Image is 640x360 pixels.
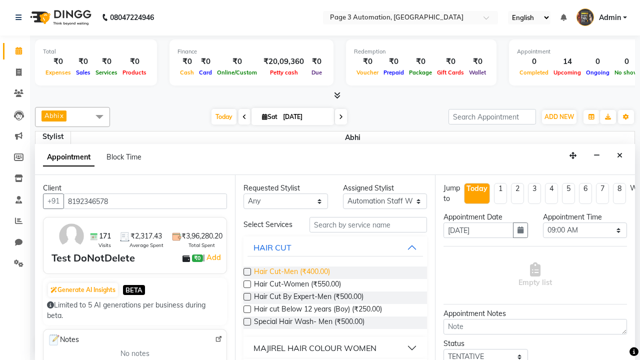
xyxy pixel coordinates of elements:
[528,183,541,204] li: 3
[130,231,162,241] span: ₹2,317.43
[259,113,280,120] span: Sat
[123,285,145,294] span: BETA
[236,219,302,230] div: Select Services
[181,231,222,241] span: ₹3,96,280.20
[544,113,574,120] span: ADD NEW
[43,56,73,67] div: ₹0
[545,183,558,204] li: 4
[120,56,149,67] div: ₹0
[59,111,63,119] a: x
[129,241,163,249] span: Average Spent
[71,131,635,144] span: Abhi
[466,183,487,194] div: Today
[43,183,227,193] div: Client
[612,148,627,163] button: Close
[254,304,382,316] span: Hair cut Below 12 years (Boy) (₹250.00)
[596,183,609,204] li: 7
[354,69,381,76] span: Voucher
[211,109,236,124] span: Today
[110,3,154,31] b: 08047224946
[93,69,120,76] span: Services
[247,339,423,357] button: MAJIREL HAIR COLOUR WOMEN
[443,338,528,349] div: Status
[214,56,259,67] div: ₹0
[73,69,93,76] span: Sales
[443,183,460,204] div: Jump to
[308,56,325,67] div: ₹0
[98,241,111,249] span: Visits
[576,8,594,26] img: Admin
[196,69,214,76] span: Card
[48,283,118,297] button: Generate AI Insights
[579,183,592,204] li: 6
[120,348,149,359] span: No notes
[381,69,406,76] span: Prepaid
[192,254,202,262] span: ₹0
[120,69,149,76] span: Products
[494,183,507,204] li: 1
[354,47,488,56] div: Redemption
[93,56,120,67] div: ₹0
[434,69,466,76] span: Gift Cards
[542,110,576,124] button: ADD NEW
[203,251,222,263] span: |
[247,238,423,256] button: HAIR CUT
[343,183,427,193] div: Assigned Stylist
[259,56,308,67] div: ₹20,09,360
[57,221,86,250] img: avatar
[562,183,575,204] li: 5
[35,131,70,142] div: Stylist
[51,250,135,265] div: Test DoNotDelete
[518,262,552,288] span: Empty list
[511,183,524,204] li: 2
[267,69,300,76] span: Petty cash
[177,56,196,67] div: ₹0
[177,47,325,56] div: Finance
[253,241,291,253] div: HAIR CUT
[613,183,626,204] li: 8
[599,12,621,23] span: Admin
[583,56,612,67] div: 0
[406,69,434,76] span: Package
[73,56,93,67] div: ₹0
[406,56,434,67] div: ₹0
[43,69,73,76] span: Expenses
[47,300,223,321] div: Limited to 5 AI generations per business during beta.
[43,47,149,56] div: Total
[63,193,227,209] input: Search by Name/Mobile/Email/Code
[44,111,59,119] span: Abhi
[583,69,612,76] span: Ongoing
[254,279,341,291] span: Hair Cut-Women (₹550.00)
[443,308,627,319] div: Appointment Notes
[381,56,406,67] div: ₹0
[214,69,259,76] span: Online/Custom
[466,69,488,76] span: Wallet
[47,333,79,346] span: Notes
[443,222,513,238] input: yyyy-mm-dd
[466,56,488,67] div: ₹0
[254,316,364,329] span: Special Hair Wash- Men (₹500.00)
[543,212,627,222] div: Appointment Time
[106,152,141,161] span: Block Time
[517,56,551,67] div: 0
[309,217,427,232] input: Search by service name
[254,291,363,304] span: Hair Cut By Expert-Men (₹500.00)
[280,109,330,124] input: 2025-10-04
[196,56,214,67] div: ₹0
[43,193,64,209] button: +91
[188,241,215,249] span: Total Spent
[99,231,111,241] span: 171
[254,266,330,279] span: Hair Cut-Men (₹400.00)
[354,56,381,67] div: ₹0
[448,109,536,124] input: Search Appointment
[205,251,222,263] a: Add
[43,148,94,166] span: Appointment
[443,212,528,222] div: Appointment Date
[25,3,94,31] img: logo
[551,69,583,76] span: Upcoming
[434,56,466,67] div: ₹0
[551,56,583,67] div: 14
[517,69,551,76] span: Completed
[253,342,376,354] div: MAJIREL HAIR COLOUR WOMEN
[177,69,196,76] span: Cash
